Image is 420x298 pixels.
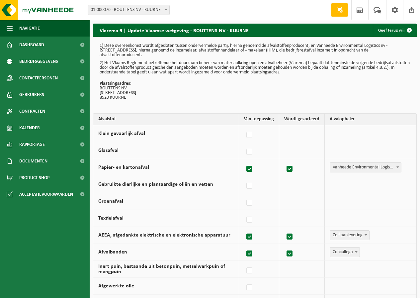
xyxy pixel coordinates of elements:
span: Rapportage [19,136,45,153]
span: Vanheede Environmental Logistics [330,163,401,172]
a: Geef terug vrij [373,24,416,37]
label: Gebruikte dierlijke en plantaardige oliën en vetten [98,182,213,187]
span: Zelf aanlevering [330,230,370,240]
span: Contracten [19,103,45,120]
span: Product Shop [19,169,49,186]
span: Contactpersonen [19,70,58,86]
span: 01-000076 - BOUTTENS NV - KUURNE [88,5,169,15]
label: Klein gevaarlijk afval [98,131,145,136]
span: Concullega [330,247,360,257]
label: AEEA, afgedankte elektrische en elektronische apparatuur [98,233,230,238]
span: Acceptatievoorwaarden [19,186,73,203]
span: Concullega [330,248,360,257]
label: Groenafval [98,199,123,204]
span: Navigatie [19,20,40,37]
span: Vanheede Environmental Logistics [330,162,401,172]
strong: Plaatsingsadres: [100,81,131,86]
label: Afgewerkte olie [98,283,134,289]
label: Papier- en kartonafval [98,165,149,170]
label: Inert puin, bestaande uit betonpuin, metselwerkpuin of mengpuin [98,264,225,274]
p: 1) Deze overeenkomst wordt afgesloten tussen ondervermelde partij, hierna genoemd de afvalstoffen... [100,44,410,57]
label: Textielafval [98,216,124,221]
th: Wordt gesorteerd [279,114,325,125]
th: Afvalstof [93,114,239,125]
th: Afvalophaler [325,114,416,125]
span: Dashboard [19,37,44,53]
label: Afvalbanden [98,249,127,255]
label: Glasafval [98,148,119,153]
span: Gebruikers [19,86,44,103]
p: BOUTTENS NV [STREET_ADDRESS] 8520 KUURNE [100,81,410,100]
p: 2) Het Vlaams Reglement betreffende het duurzaam beheer van materiaalkringlopen en afvalbeheer (V... [100,61,410,75]
h2: Vlarema 9 | Update Vlaamse wetgeving - BOUTTENS NV - KUURNE [93,24,255,37]
span: Bedrijfsgegevens [19,53,58,70]
span: 01-000076 - BOUTTENS NV - KUURNE [88,5,170,15]
span: Documenten [19,153,47,169]
span: Kalender [19,120,40,136]
span: Zelf aanlevering [330,231,369,240]
th: Van toepassing [239,114,279,125]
